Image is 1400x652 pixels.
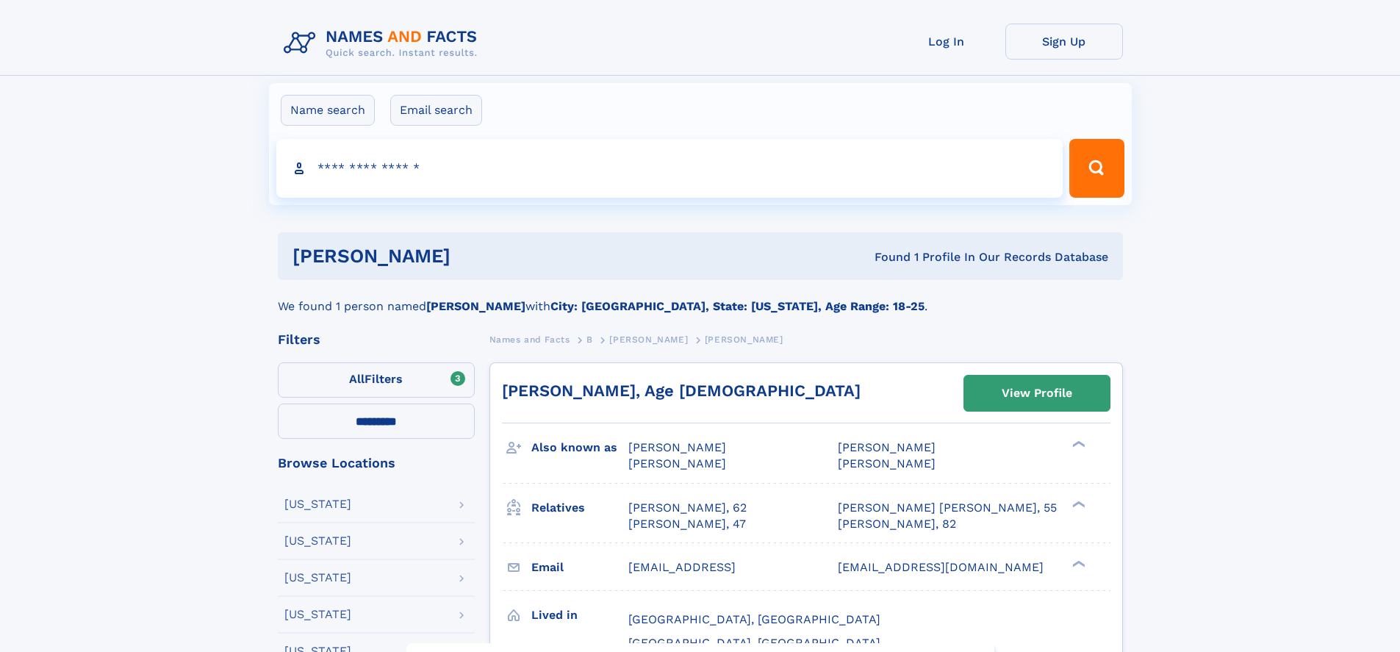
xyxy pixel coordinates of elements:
[502,381,861,400] a: [PERSON_NAME], Age [DEMOGRAPHIC_DATA]
[489,330,570,348] a: Names and Facts
[1069,559,1086,568] div: ❯
[609,334,688,345] span: [PERSON_NAME]
[1069,440,1086,449] div: ❯
[586,334,593,345] span: B
[628,560,736,574] span: [EMAIL_ADDRESS]
[292,247,663,265] h1: [PERSON_NAME]
[349,372,365,386] span: All
[1005,24,1123,60] a: Sign Up
[838,456,936,470] span: [PERSON_NAME]
[284,498,351,510] div: [US_STATE]
[531,495,628,520] h3: Relatives
[838,500,1057,516] a: [PERSON_NAME] [PERSON_NAME], 55
[276,139,1063,198] input: search input
[628,500,747,516] a: [PERSON_NAME], 62
[609,330,688,348] a: [PERSON_NAME]
[278,24,489,63] img: Logo Names and Facts
[628,636,880,650] span: [GEOGRAPHIC_DATA], [GEOGRAPHIC_DATA]
[586,330,593,348] a: B
[628,516,746,532] a: [PERSON_NAME], 47
[284,535,351,547] div: [US_STATE]
[531,603,628,628] h3: Lived in
[705,334,783,345] span: [PERSON_NAME]
[888,24,1005,60] a: Log In
[550,299,925,313] b: City: [GEOGRAPHIC_DATA], State: [US_STATE], Age Range: 18-25
[278,362,475,398] label: Filters
[531,555,628,580] h3: Email
[278,280,1123,315] div: We found 1 person named with .
[628,440,726,454] span: [PERSON_NAME]
[628,456,726,470] span: [PERSON_NAME]
[838,440,936,454] span: [PERSON_NAME]
[278,456,475,470] div: Browse Locations
[426,299,525,313] b: [PERSON_NAME]
[284,572,351,584] div: [US_STATE]
[628,612,880,626] span: [GEOGRAPHIC_DATA], [GEOGRAPHIC_DATA]
[531,435,628,460] h3: Also known as
[662,249,1108,265] div: Found 1 Profile In Our Records Database
[390,95,482,126] label: Email search
[1002,376,1072,410] div: View Profile
[838,516,956,532] a: [PERSON_NAME], 82
[284,609,351,620] div: [US_STATE]
[278,333,475,346] div: Filters
[1069,139,1124,198] button: Search Button
[964,376,1110,411] a: View Profile
[1069,499,1086,509] div: ❯
[838,560,1044,574] span: [EMAIL_ADDRESS][DOMAIN_NAME]
[281,95,375,126] label: Name search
